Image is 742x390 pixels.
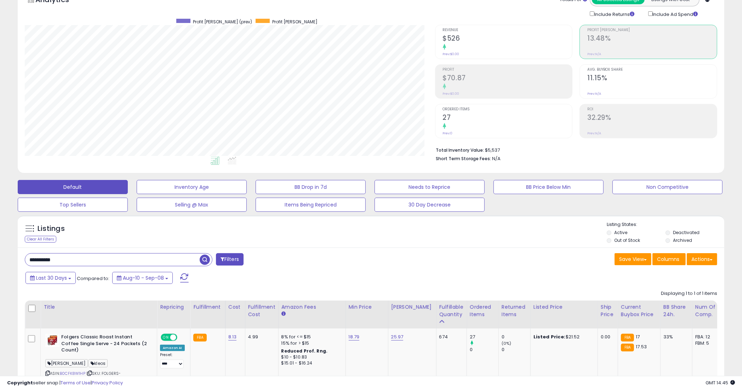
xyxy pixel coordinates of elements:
[687,253,717,265] button: Actions
[92,379,123,386] a: Privacy Policy
[391,303,433,311] div: [PERSON_NAME]
[612,180,723,194] button: Non Competitive
[621,334,634,342] small: FBA
[621,344,634,351] small: FBA
[216,253,244,266] button: Filters
[502,303,527,318] div: Returned Items
[443,131,453,135] small: Prev: 0
[36,274,67,281] span: Last 30 Days
[248,303,275,318] div: Fulfillment Cost
[443,113,572,123] h2: 27
[502,347,530,353] div: 0
[61,334,147,355] b: Folgers Classic Roast Instant Coffee Single Serve - 24 Packets (2 Count)
[38,224,65,234] h5: Listings
[493,180,604,194] button: BB Price Below Min
[281,354,340,360] div: $10 - $10.83
[349,303,385,311] div: Min Price
[228,303,242,311] div: Cost
[636,343,647,350] span: 17.53
[614,237,640,243] label: Out of Stock
[137,198,247,212] button: Selling @ Max
[443,52,460,56] small: Prev: $0.00
[636,333,640,340] span: 17
[695,334,719,340] div: FBA: 12
[281,303,343,311] div: Amazon Fees
[436,156,491,162] b: Short Term Storage Fees:
[160,345,185,351] div: Amazon AI
[601,334,612,340] div: 0.00
[443,68,572,72] span: Profit
[193,334,206,342] small: FBA
[349,333,360,340] a: 18.79
[89,359,108,367] span: kleos
[137,180,247,194] button: Inventory Age
[587,52,601,56] small: Prev: N/A
[587,68,717,72] span: Avg. Buybox Share
[533,333,566,340] b: Listed Price:
[706,379,735,386] span: 2025-10-9 14:45 GMT
[7,380,123,386] div: seller snap | |
[25,236,56,243] div: Clear All Filters
[502,334,530,340] div: 0
[281,334,340,340] div: 8% for <= $15
[652,253,686,265] button: Columns
[45,334,59,347] img: 41RVK-r2cfL._SL40_.jpg
[615,253,651,265] button: Save View
[281,348,328,354] b: Reduced Prof. Rng.
[661,290,717,297] div: Displaying 1 to 1 of 1 items
[375,198,485,212] button: 30 Day Decrease
[533,334,592,340] div: $21.52
[436,147,484,153] b: Total Inventory Value:
[248,334,273,340] div: 4.99
[281,340,340,347] div: 15% for > $15
[607,221,724,228] p: Listing States:
[123,274,164,281] span: Aug-10 - Sep-08
[112,272,173,284] button: Aug-10 - Sep-08
[77,275,109,282] span: Compared to:
[470,334,498,340] div: 27
[695,340,719,347] div: FBM: 5
[470,347,498,353] div: 0
[272,19,318,25] span: Profit [PERSON_NAME]
[663,334,687,340] div: 33%
[439,334,461,340] div: 674
[391,333,404,340] a: 25.97
[695,303,721,318] div: Num of Comp.
[533,303,595,311] div: Listed Price
[492,155,501,162] span: N/A
[673,229,700,235] label: Deactivated
[443,28,572,32] span: Revenue
[160,353,185,368] div: Preset:
[587,92,601,96] small: Prev: N/A
[7,379,33,386] strong: Copyright
[584,10,643,18] div: Include Returns
[281,360,340,366] div: $15.01 - $16.24
[663,303,689,318] div: BB Share 24h.
[621,303,657,318] div: Current Buybox Price
[439,303,464,318] div: Fulfillable Quantity
[443,34,572,44] h2: $526
[443,74,572,83] h2: $70.87
[587,131,601,135] small: Prev: N/A
[256,198,366,212] button: Items Being Repriced
[18,198,128,212] button: Top Sellers
[45,359,88,367] span: [PERSON_NAME]
[281,311,286,317] small: Amazon Fees.
[601,303,615,318] div: Ship Price
[443,107,572,111] span: Ordered Items
[587,34,717,44] h2: 13.48%
[161,334,170,340] span: ON
[443,92,460,96] small: Prev: $0.00
[61,379,91,386] a: Terms of Use
[160,303,187,311] div: Repricing
[256,180,366,194] button: BB Drop in 7d
[587,74,717,83] h2: 11.15%
[25,272,76,284] button: Last 30 Days
[44,303,154,311] div: Title
[657,256,679,263] span: Columns
[587,113,717,123] h2: 32.29%
[193,19,252,25] span: Profit [PERSON_NAME] (prev)
[643,10,709,18] div: Include Ad Spend
[18,180,128,194] button: Default
[470,303,496,318] div: Ordered Items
